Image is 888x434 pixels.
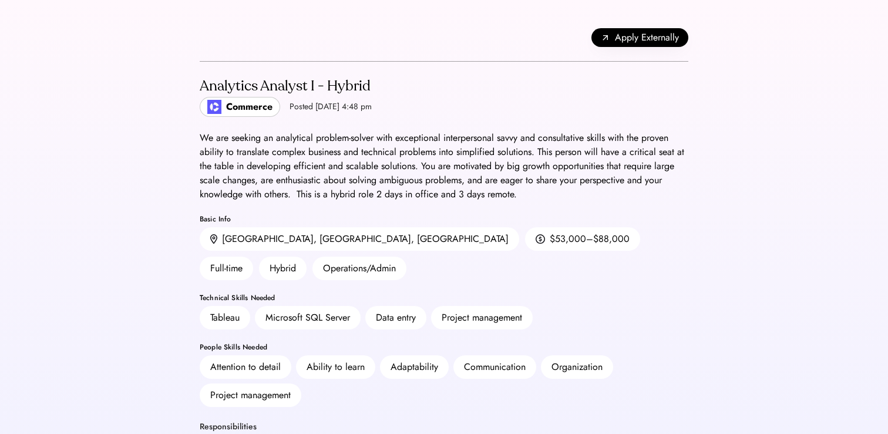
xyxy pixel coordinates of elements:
[259,257,307,280] div: Hybrid
[615,31,679,45] span: Apply Externally
[312,257,406,280] div: Operations/Admin
[200,131,688,201] div: We are seeking an analytical problem-solver with exceptional interpersonal savvy and consultative...
[265,311,350,325] div: Microsoft SQL Server
[210,388,291,402] div: Project management
[200,77,372,96] div: Analytics Analyst I - Hybrid
[307,360,365,374] div: Ability to learn
[210,234,217,244] img: location.svg
[200,216,688,223] div: Basic Info
[222,232,509,246] div: [GEOGRAPHIC_DATA], [GEOGRAPHIC_DATA], [GEOGRAPHIC_DATA]
[290,101,372,113] div: Posted [DATE] 4:48 pm
[200,421,257,433] div: Responsibilities
[551,360,603,374] div: Organization
[550,232,630,246] div: $53,000–$88,000
[207,100,221,114] img: poweredbycommerce_logo.jpeg
[391,360,438,374] div: Adaptability
[536,234,545,244] img: money.svg
[442,311,522,325] div: Project management
[200,257,253,280] div: Full-time
[226,100,273,114] div: Commerce
[200,344,688,351] div: People Skills Needed
[210,360,281,374] div: Attention to detail
[376,311,416,325] div: Data entry
[464,360,526,374] div: Communication
[591,28,688,47] button: Apply Externally
[200,294,688,301] div: Technical Skills Needed
[210,311,240,325] div: Tableau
